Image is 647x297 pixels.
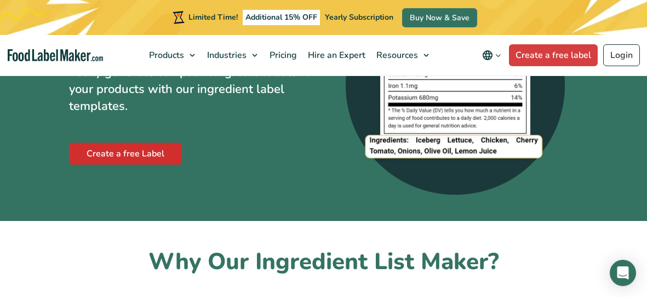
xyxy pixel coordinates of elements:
[142,35,201,75] a: Products
[188,12,238,22] span: Limited Time!
[509,44,598,66] a: Create a free label
[146,49,185,61] span: Products
[610,260,636,286] div: Open Intercom Messenger
[373,49,419,61] span: Resources
[474,44,509,66] button: Change language
[263,35,301,75] a: Pricing
[8,49,103,62] a: Food Label Maker homepage
[325,12,393,22] span: Yearly Subscription
[305,49,367,61] span: Hire an Expert
[204,49,248,61] span: Industries
[243,10,320,25] span: Additional 15% OFF
[402,8,477,27] a: Buy Now & Save
[201,35,263,75] a: Industries
[69,143,182,165] a: Create a free Label
[266,49,298,61] span: Pricing
[370,35,434,75] a: Resources
[603,44,640,66] a: Login
[301,35,370,75] a: Hire an Expert
[69,64,316,114] p: Easily generate compliant ingredient lists for your products with our ingredient label templates.
[69,247,579,277] h2: Why Our Ingredient List Maker?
